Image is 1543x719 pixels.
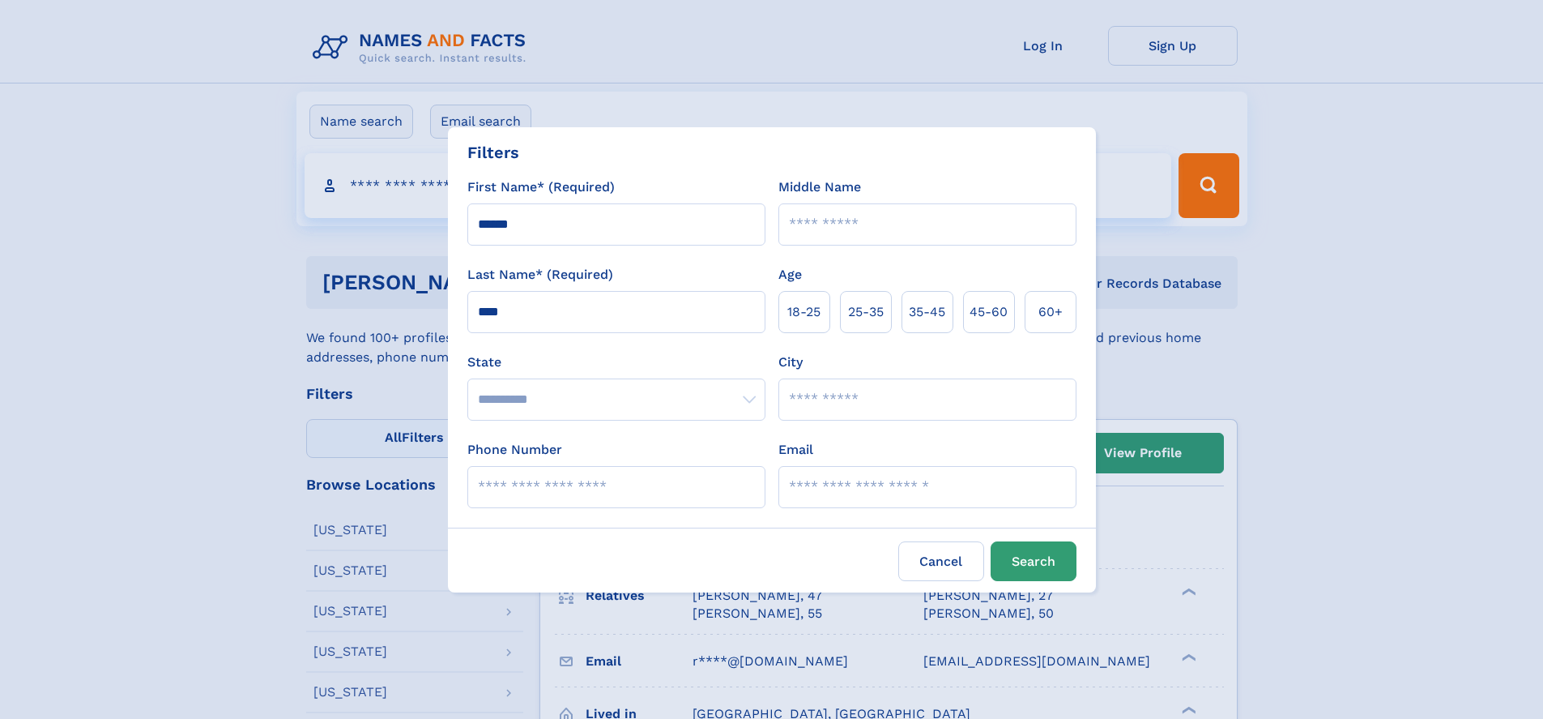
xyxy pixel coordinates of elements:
label: Email [778,440,813,460]
span: 25‑35 [848,302,884,322]
span: 60+ [1038,302,1063,322]
label: Age [778,265,802,285]
label: Last Name* (Required) [467,265,613,285]
label: Cancel [898,541,984,581]
div: Filters [467,140,519,165]
button: Search [991,541,1076,581]
label: First Name* (Required) [467,178,615,197]
label: Phone Number [467,440,562,460]
label: State [467,353,765,372]
label: City [778,353,803,372]
label: Middle Name [778,178,861,197]
span: 35‑45 [909,302,945,322]
span: 45‑60 [970,302,1008,322]
span: 18‑25 [787,302,821,322]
